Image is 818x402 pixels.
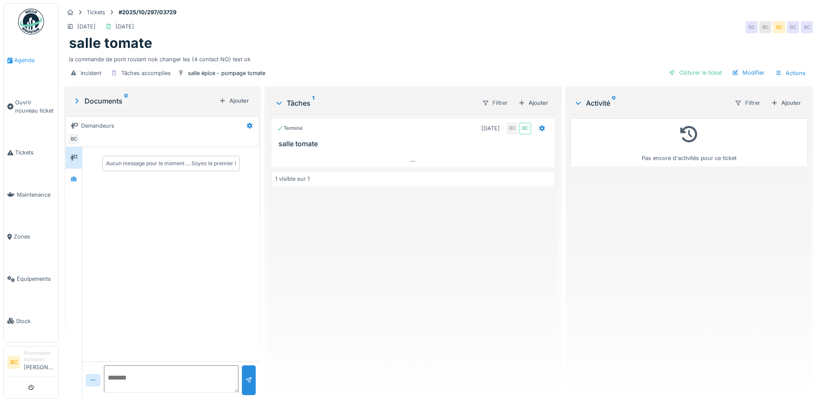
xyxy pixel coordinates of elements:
sup: 0 [612,98,616,108]
div: [DATE] [481,124,500,132]
strong: #2025/10/297/03729 [115,8,180,16]
div: BC [746,21,758,33]
div: Clôturer le ticket [665,67,725,79]
a: Tickets [4,132,58,174]
div: [DATE] [116,22,134,31]
div: Documents [72,96,216,106]
div: [DATE] [77,22,96,31]
div: BC [519,122,531,135]
div: Modifier [729,67,768,79]
div: Demandeurs [81,122,114,130]
li: [PERSON_NAME] [24,350,55,375]
span: Stock [16,317,55,325]
span: Tickets [15,148,55,157]
div: salle épice - pompage tomate [188,69,265,77]
span: Zones [14,232,55,241]
div: Tâches [275,98,475,108]
div: BC [773,21,785,33]
span: Équipements [17,275,55,283]
div: Actions [771,67,809,79]
li: BC [7,356,20,369]
span: Maintenance [17,191,55,199]
a: Agenda [4,39,58,82]
a: BC Responsable technicien[PERSON_NAME] [7,350,55,377]
img: Badge_color-CXgf-gQk.svg [18,9,44,35]
div: 1 visible sur 1 [275,175,310,183]
div: Terminé [277,125,303,132]
div: BC [787,21,799,33]
div: Ajouter [515,97,552,109]
div: la commande de pont roulant nok changer les (4 contact NO) test ok [69,52,808,63]
div: Aucun message pour le moment … Soyez le premier ! [106,160,236,167]
div: BC [801,21,813,33]
a: Équipements [4,258,58,300]
div: Activité [574,98,727,108]
span: Ouvrir nouveau ticket [15,98,55,115]
h3: salle tomate [279,140,551,148]
sup: 0 [124,96,128,106]
div: Tickets [87,8,105,16]
div: Pas encore d'activités pour ce ticket [576,122,802,162]
a: Stock [4,300,58,342]
a: Ouvrir nouveau ticket [4,82,58,132]
div: Ajouter [216,95,252,107]
span: Agenda [14,56,55,64]
div: Ajouter [768,97,804,109]
div: Filtrer [731,97,764,109]
a: Maintenance [4,174,58,216]
h1: salle tomate [69,35,152,51]
div: Incident [81,69,101,77]
a: Zones [4,216,58,258]
div: BC [759,21,771,33]
div: Filtrer [478,97,511,109]
div: BC [68,133,80,145]
div: Tâches accomplies [121,69,171,77]
div: Responsable technicien [24,350,55,363]
div: BC [506,122,518,135]
sup: 1 [312,98,314,108]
